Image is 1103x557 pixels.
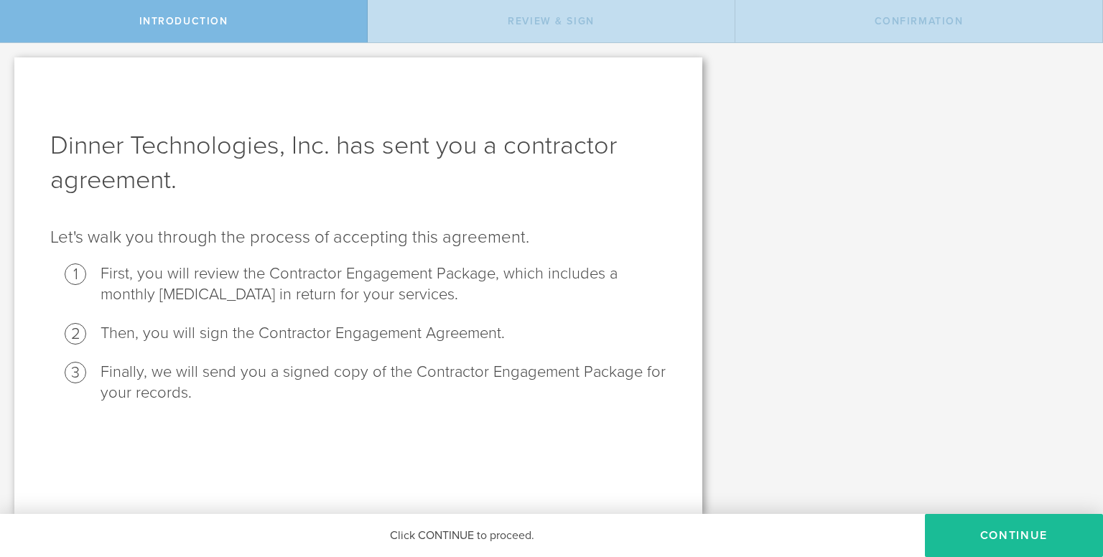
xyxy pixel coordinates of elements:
span: Introduction [139,15,228,27]
span: Confirmation [875,15,964,27]
span: Review & sign [508,15,595,27]
li: Finally, we will send you a signed copy of the Contractor Engagement Package for your records. [101,362,666,403]
h1: Dinner Technologies, Inc. has sent you a contractor agreement. [50,128,666,197]
p: Let's walk you through the process of accepting this agreement. [50,226,666,249]
button: Continue [925,514,1103,557]
li: Then, you will sign the Contractor Engagement Agreement. [101,323,666,344]
li: First, you will review the Contractor Engagement Package, which includes a monthly [MEDICAL_DATA]... [101,263,666,305]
